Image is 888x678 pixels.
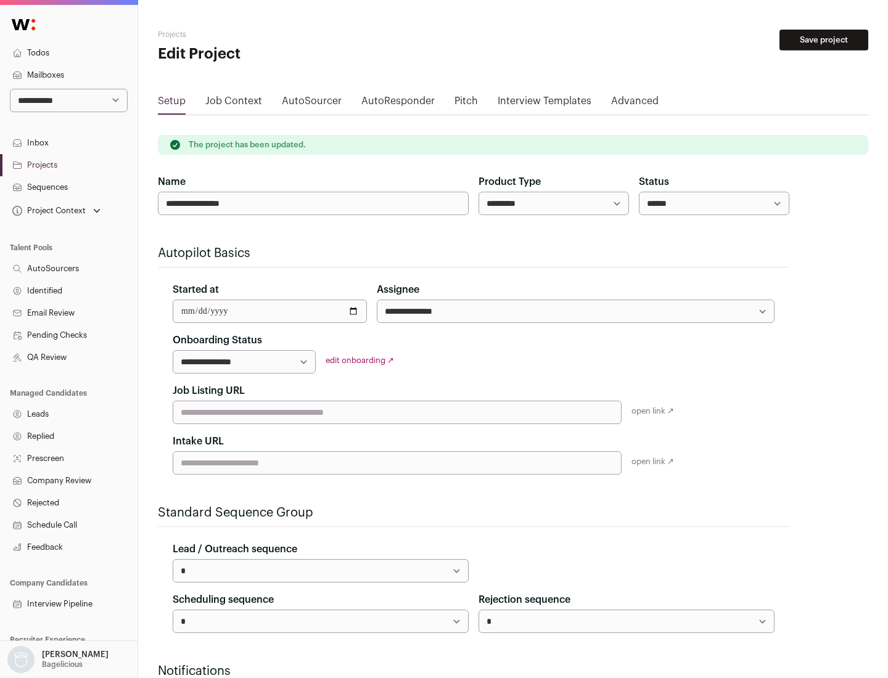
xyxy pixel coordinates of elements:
h2: Projects [158,30,395,39]
p: The project has been updated. [189,140,306,150]
label: Assignee [377,282,419,297]
label: Name [158,174,186,189]
label: Intake URL [173,434,224,449]
h2: Autopilot Basics [158,245,789,262]
a: Setup [158,94,186,113]
label: Status [639,174,669,189]
div: Project Context [10,206,86,216]
button: Open dropdown [10,202,103,219]
label: Rejection sequence [479,592,570,607]
label: Scheduling sequence [173,592,274,607]
a: AutoResponder [361,94,435,113]
label: Onboarding Status [173,333,262,348]
h2: Standard Sequence Group [158,504,789,521]
a: Interview Templates [498,94,591,113]
label: Job Listing URL [173,383,245,398]
img: Wellfound [5,12,42,37]
p: Bagelicious [42,660,83,669]
h1: Edit Project [158,44,395,64]
a: AutoSourcer [282,94,342,113]
a: edit onboarding ↗ [326,356,394,364]
a: Pitch [454,94,478,113]
button: Save project [779,30,868,51]
img: nopic.png [7,646,35,673]
a: Advanced [611,94,659,113]
label: Lead / Outreach sequence [173,542,297,557]
label: Started at [173,282,219,297]
p: [PERSON_NAME] [42,650,109,660]
button: Open dropdown [5,646,111,673]
label: Product Type [479,174,541,189]
a: Job Context [205,94,262,113]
